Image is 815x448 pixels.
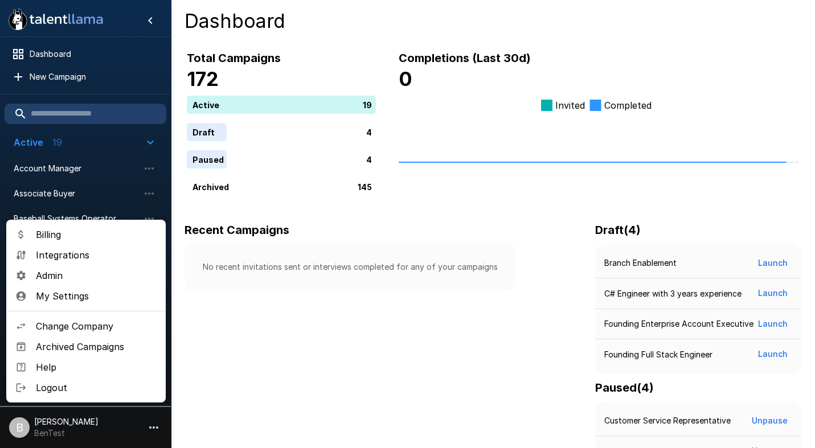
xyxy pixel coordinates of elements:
span: Billing [36,228,157,241]
span: Integrations [36,248,157,262]
span: My Settings [36,289,157,303]
span: Admin [36,269,157,282]
span: Logout [36,381,157,394]
span: Help [36,360,157,374]
span: Change Company [36,319,157,333]
span: Archived Campaigns [36,340,157,354]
